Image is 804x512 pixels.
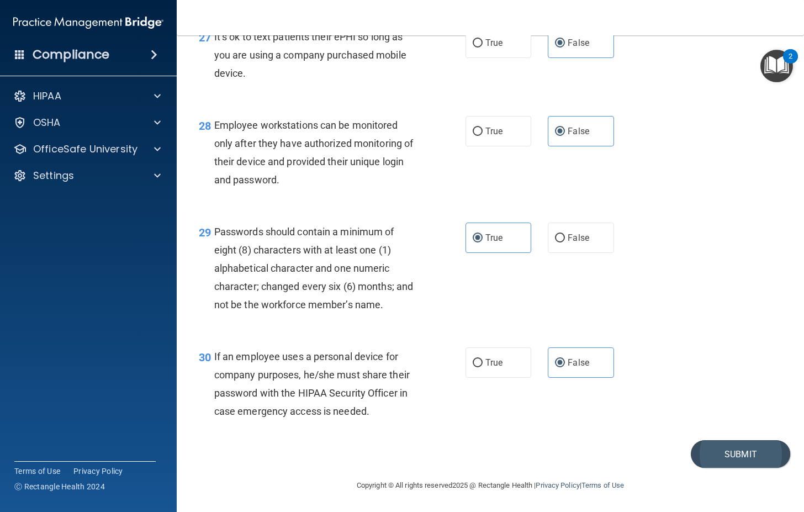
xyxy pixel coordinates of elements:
[485,126,503,136] span: True
[473,128,483,136] input: True
[214,119,414,186] span: Employee workstations can be monitored only after they have authorized monitoring of their device...
[14,466,60,477] a: Terms of Use
[485,357,503,368] span: True
[568,357,589,368] span: False
[536,481,579,489] a: Privacy Policy
[473,234,483,242] input: True
[199,31,211,44] span: 27
[555,359,565,367] input: False
[473,359,483,367] input: True
[13,116,161,129] a: OSHA
[214,351,410,418] span: If an employee uses a personal device for company purposes, he/she must share their password with...
[789,56,792,71] div: 2
[214,226,413,311] span: Passwords should contain a minimum of eight (8) characters with at least one (1) alphabetical cha...
[214,31,406,79] span: It’s ok to text patients their ePHI so long as you are using a company purchased mobile device.
[555,234,565,242] input: False
[691,440,790,468] button: Submit
[581,481,624,489] a: Terms of Use
[473,39,483,47] input: True
[199,119,211,133] span: 28
[13,169,161,182] a: Settings
[289,468,692,503] div: Copyright © All rights reserved 2025 @ Rectangle Health | |
[760,50,793,82] button: Open Resource Center, 2 new notifications
[33,169,74,182] p: Settings
[555,39,565,47] input: False
[568,233,589,243] span: False
[33,142,137,156] p: OfficeSafe University
[14,481,105,492] span: Ⓒ Rectangle Health 2024
[485,38,503,48] span: True
[199,226,211,239] span: 29
[199,351,211,364] span: 30
[33,116,61,129] p: OSHA
[555,128,565,136] input: False
[13,89,161,103] a: HIPAA
[568,126,589,136] span: False
[13,12,163,34] img: PMB logo
[33,47,109,62] h4: Compliance
[485,233,503,243] span: True
[33,89,61,103] p: HIPAA
[13,142,161,156] a: OfficeSafe University
[73,466,123,477] a: Privacy Policy
[568,38,589,48] span: False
